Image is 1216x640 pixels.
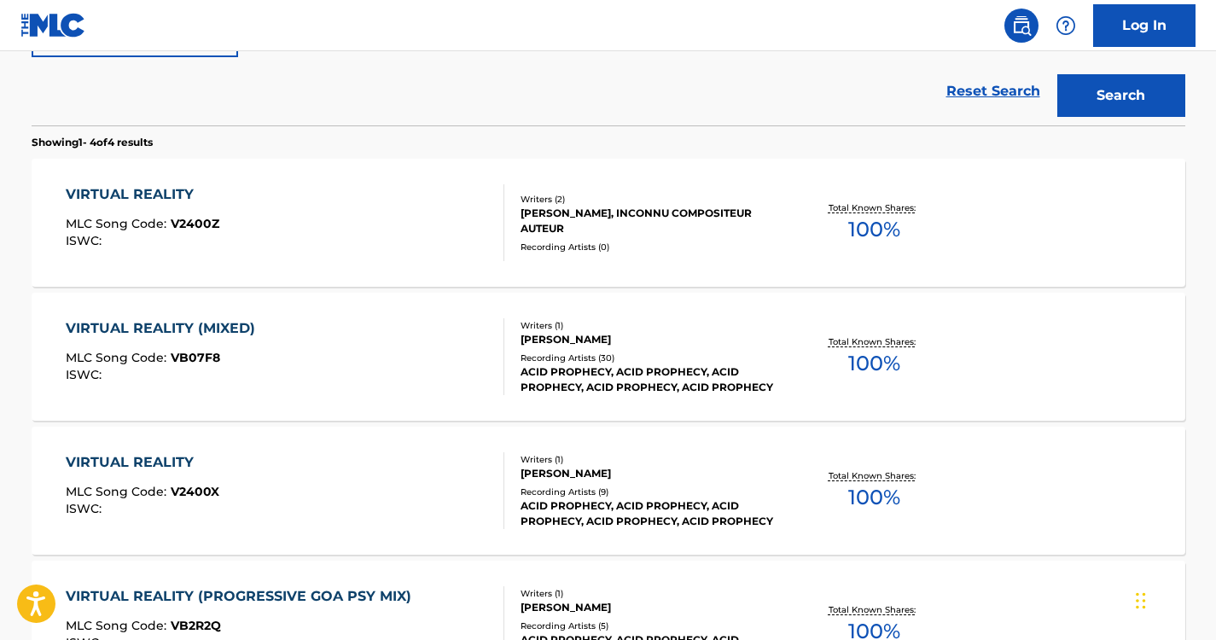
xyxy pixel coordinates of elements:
[848,482,900,513] span: 100 %
[1056,15,1076,36] img: help
[521,498,778,529] div: ACID PROPHECY, ACID PROPHECY, ACID PROPHECY, ACID PROPHECY, ACID PROPHECY
[66,618,171,633] span: MLC Song Code :
[521,466,778,481] div: [PERSON_NAME]
[521,620,778,632] div: Recording Artists ( 5 )
[66,350,171,365] span: MLC Song Code :
[521,319,778,332] div: Writers ( 1 )
[32,427,1185,555] a: VIRTUAL REALITYMLC Song Code:V2400XISWC:Writers (1)[PERSON_NAME]Recording Artists (9)ACID PROPHEC...
[521,364,778,395] div: ACID PROPHECY, ACID PROPHECY, ACID PROPHECY, ACID PROPHECY, ACID PROPHECY
[521,600,778,615] div: [PERSON_NAME]
[521,206,778,236] div: [PERSON_NAME], INCONNU COMPOSITEUR AUTEUR
[521,453,778,466] div: Writers ( 1 )
[171,484,219,499] span: V2400X
[521,486,778,498] div: Recording Artists ( 9 )
[32,159,1185,287] a: VIRTUAL REALITYMLC Song Code:V2400ZISWC:Writers (2)[PERSON_NAME], INCONNU COMPOSITEUR AUTEURRecor...
[1093,4,1196,47] a: Log In
[66,452,219,473] div: VIRTUAL REALITY
[521,587,778,600] div: Writers ( 1 )
[66,501,106,516] span: ISWC :
[66,318,264,339] div: VIRTUAL REALITY (MIXED)
[829,469,920,482] p: Total Known Shares:
[1004,9,1039,43] a: Public Search
[521,332,778,347] div: [PERSON_NAME]
[521,193,778,206] div: Writers ( 2 )
[66,367,106,382] span: ISWC :
[1057,74,1185,117] button: Search
[66,184,219,205] div: VIRTUAL REALITY
[66,484,171,499] span: MLC Song Code :
[521,241,778,253] div: Recording Artists ( 0 )
[32,135,153,150] p: Showing 1 - 4 of 4 results
[848,214,900,245] span: 100 %
[171,350,220,365] span: VB07F8
[171,216,219,231] span: V2400Z
[829,335,920,348] p: Total Known Shares:
[848,348,900,379] span: 100 %
[66,216,171,231] span: MLC Song Code :
[32,293,1185,421] a: VIRTUAL REALITY (MIXED)MLC Song Code:VB07F8ISWC:Writers (1)[PERSON_NAME]Recording Artists (30)ACI...
[20,13,86,38] img: MLC Logo
[1011,15,1032,36] img: search
[521,352,778,364] div: Recording Artists ( 30 )
[1131,558,1216,640] iframe: Chat Widget
[1049,9,1083,43] div: Help
[829,603,920,616] p: Total Known Shares:
[171,618,221,633] span: VB2R2Q
[829,201,920,214] p: Total Known Shares:
[938,73,1049,110] a: Reset Search
[66,586,420,607] div: VIRTUAL REALITY (PROGRESSIVE GOA PSY MIX)
[1136,575,1146,626] div: Drag
[66,233,106,248] span: ISWC :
